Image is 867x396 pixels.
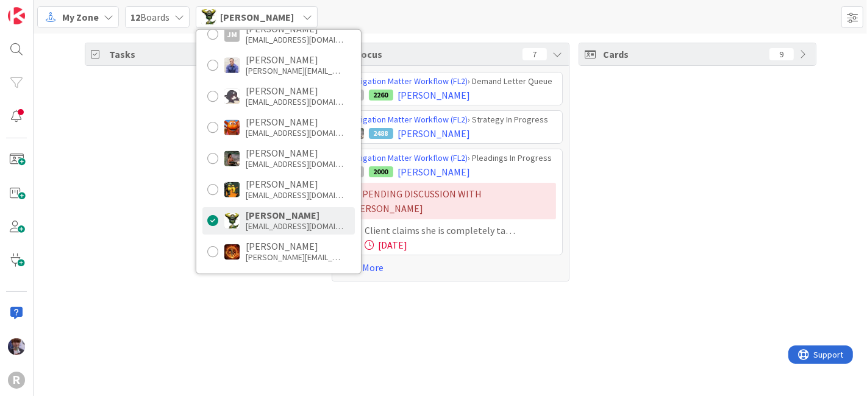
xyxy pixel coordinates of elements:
a: Litigation Matter Workflow (FL2) [353,114,468,125]
div: [PERSON_NAME] [246,272,343,283]
div: [PERSON_NAME] [246,54,343,65]
div: [PERSON_NAME][EMAIL_ADDRESS][DOMAIN_NAME] [246,252,343,263]
div: [EMAIL_ADDRESS][DOMAIN_NAME] [246,221,343,232]
div: › Pleadings In Progress [353,152,556,164]
b: 12 [130,11,140,23]
img: Visit kanbanzone.com [8,7,25,24]
div: 2488 [369,128,393,139]
span: Focus [357,47,513,62]
div: [EMAIL_ADDRESS][DOMAIN_NAME] [246,189,343,200]
div: [EMAIL_ADDRESS][DOMAIN_NAME] [246,158,343,169]
div: Client claims she is completely tapped out of money - discuss with TWR [365,223,519,238]
img: MR [224,182,240,197]
div: [PERSON_NAME] [246,241,343,252]
a: Litigation Matter Workflow (FL2) [353,152,468,163]
img: MW [224,150,240,166]
span: [PERSON_NAME] [398,164,471,179]
div: › Strategy In Progress [353,113,556,126]
img: ML [8,338,25,355]
img: TR [224,244,240,259]
span: [PERSON_NAME] [398,88,471,102]
span: [PERSON_NAME] [220,10,294,24]
div: [EMAIL_ADDRESS][DOMAIN_NAME] [246,127,343,138]
img: KA [224,119,240,135]
a: Litigation Matter Workflow (FL2) [353,76,468,87]
div: PENDING DISCUSSION WITH [PERSON_NAME] [345,183,556,219]
div: 2260 [369,90,393,101]
div: 7 [523,48,547,60]
span: [PERSON_NAME] [398,126,471,141]
div: [PERSON_NAME] [246,210,343,221]
div: 2000 [369,166,393,177]
div: [EMAIL_ADDRESS][DOMAIN_NAME] [246,96,343,107]
a: Show More [338,260,563,275]
div: R [8,372,25,389]
div: › Demand Letter Queue [353,75,556,88]
span: My Zone [62,10,99,24]
div: [PERSON_NAME][EMAIL_ADDRESS][DOMAIN_NAME] [246,65,343,76]
div: [PERSON_NAME] [246,116,343,127]
div: [PERSON_NAME] [246,147,343,158]
div: [EMAIL_ADDRESS][DOMAIN_NAME] [246,34,343,45]
div: JM [224,26,240,41]
img: KN [224,88,240,104]
span: Support [26,2,55,16]
div: 9 [769,48,794,60]
div: [PERSON_NAME] [246,179,343,189]
div: [DATE] [365,238,556,252]
img: NC [201,9,216,24]
img: NC [224,213,240,228]
span: Tasks [110,47,269,62]
img: JG [224,57,240,72]
span: Cards [604,47,763,62]
span: Boards [130,10,169,24]
div: [PERSON_NAME] [246,85,343,96]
